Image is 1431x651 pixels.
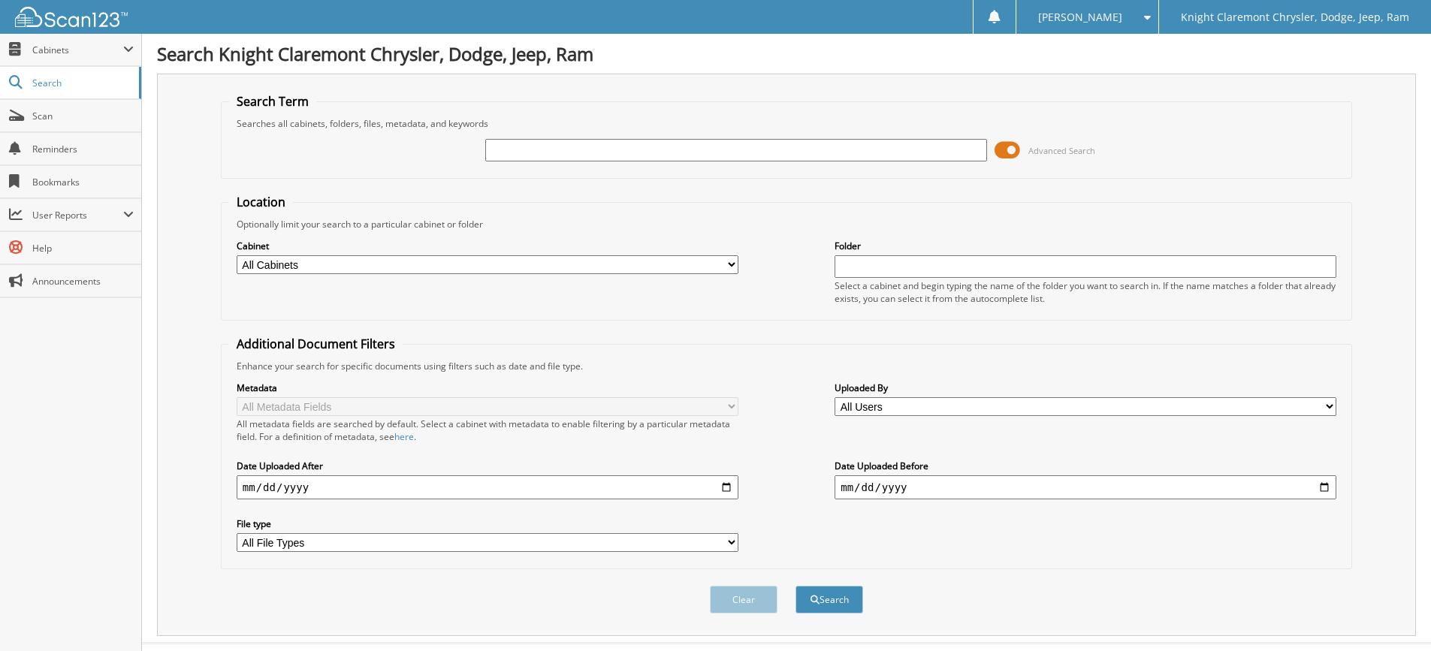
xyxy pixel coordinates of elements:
label: Folder [835,240,1336,252]
input: end [835,475,1336,499]
span: Cabinets [32,44,123,56]
h1: Search Knight Claremont Chrysler, Dodge, Jeep, Ram [157,41,1416,66]
button: Search [796,586,863,613]
div: Enhance your search for specific documents using filters such as date and file type. [229,360,1344,372]
span: Reminders [32,143,134,155]
div: Select a cabinet and begin typing the name of the folder you want to search in. If the name match... [835,279,1336,305]
span: Knight Claremont Chrysler, Dodge, Jeep, Ram [1181,13,1409,22]
span: Search [32,77,131,89]
span: [PERSON_NAME] [1038,13,1122,22]
span: Scan [32,110,134,122]
span: Bookmarks [32,176,134,188]
label: Metadata [237,381,738,394]
span: Announcements [32,275,134,288]
a: here [394,430,414,443]
label: Date Uploaded After [237,460,738,472]
button: Clear [710,586,777,613]
span: Help [32,242,134,255]
div: All metadata fields are searched by default. Select a cabinet with metadata to enable filtering b... [237,417,738,443]
img: scan123-logo-white.svg [15,7,128,27]
label: Uploaded By [835,381,1336,394]
label: Date Uploaded Before [835,460,1336,472]
span: Advanced Search [1028,145,1095,156]
label: File type [237,517,738,530]
legend: Search Term [229,93,316,110]
div: Optionally limit your search to a particular cabinet or folder [229,218,1344,231]
label: Cabinet [237,240,738,252]
input: start [237,475,738,499]
legend: Additional Document Filters [229,336,403,352]
span: User Reports [32,209,123,222]
legend: Location [229,194,293,210]
div: Searches all cabinets, folders, files, metadata, and keywords [229,117,1344,130]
